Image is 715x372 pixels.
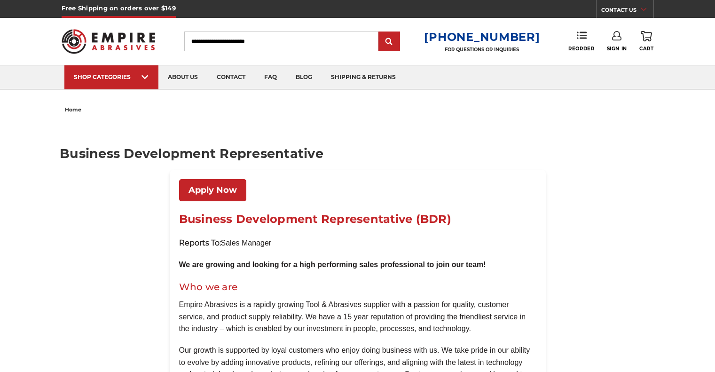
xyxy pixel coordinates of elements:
span: Cart [639,46,653,52]
div: SHOP CATEGORIES [74,73,149,80]
h1: Business Development Representative (BDR) [179,211,536,228]
span: home [65,106,81,113]
p: Sales Manager [179,237,536,249]
a: Apply Now [179,179,246,201]
img: Empire Abrasives [62,23,156,60]
p: FOR QUESTIONS OR INQUIRIES [424,47,540,53]
h2: Who we are [179,280,536,294]
a: faq [255,65,286,89]
h1: Business Development Representative [60,147,655,160]
a: about us [158,65,207,89]
a: shipping & returns [322,65,405,89]
b: We are growing and looking for a high performing sales professional to join our team! [179,261,486,269]
input: Submit [380,32,399,51]
a: [PHONE_NUMBER] [424,30,540,44]
a: blog [286,65,322,89]
span: Reorder [568,46,594,52]
span: Sign In [607,46,627,52]
a: Cart [639,31,653,52]
a: contact [207,65,255,89]
strong: Reports To: [179,238,221,247]
p: Empire Abrasives is a rapidly growing Tool & Abrasives supplier with a passion for quality, custo... [179,299,536,335]
a: Reorder [568,31,594,51]
a: CONTACT US [601,5,653,18]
